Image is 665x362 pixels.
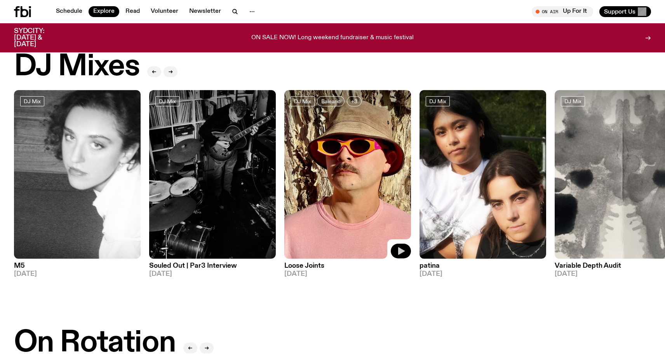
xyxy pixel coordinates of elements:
span: DJ Mix [564,98,581,104]
span: +3 [351,98,357,104]
h3: patina [420,263,546,269]
button: On AirUp For It [532,6,593,17]
a: DJ Mix [20,96,44,106]
h2: DJ Mixes [14,52,139,81]
span: [DATE] [420,271,546,277]
h3: Loose Joints [284,263,411,269]
span: [DATE] [284,271,411,277]
a: DJ Mix [561,96,585,106]
span: Support Us [604,8,635,15]
a: Volunteer [146,6,183,17]
a: Read [121,6,144,17]
a: M5[DATE] [14,259,141,277]
a: Newsletter [185,6,226,17]
h2: On Rotation [14,328,176,358]
span: DJ Mix [294,98,311,104]
a: Schedule [51,6,87,17]
h3: SYDCITY: [DATE] & [DATE] [14,28,64,48]
span: DJ Mix [429,98,446,104]
a: Loose Joints[DATE] [284,259,411,277]
span: [DATE] [149,271,276,277]
a: Souled Out | Par3 Interview[DATE] [149,259,276,277]
span: DJ Mix [24,98,41,104]
a: DJ Mix [155,96,179,106]
a: DJ Mix [426,96,450,106]
a: Balearic [317,96,345,106]
button: Support Us [599,6,651,17]
p: ON SALE NOW! Long weekend fundraiser & music festival [251,35,414,42]
button: +3 [347,96,362,106]
a: patina[DATE] [420,259,546,277]
img: A black and white photo of Lilly wearing a white blouse and looking up at the camera. [14,90,141,259]
h3: Souled Out | Par3 Interview [149,263,276,269]
span: DJ Mix [159,98,176,104]
span: Balearic [321,98,340,104]
a: DJ Mix [291,96,315,106]
img: Tyson stands in front of a paperbark tree wearing orange sunglasses, a suede bucket hat and a pin... [284,90,411,259]
h3: M5 [14,263,141,269]
span: [DATE] [14,271,141,277]
a: Explore [89,6,119,17]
